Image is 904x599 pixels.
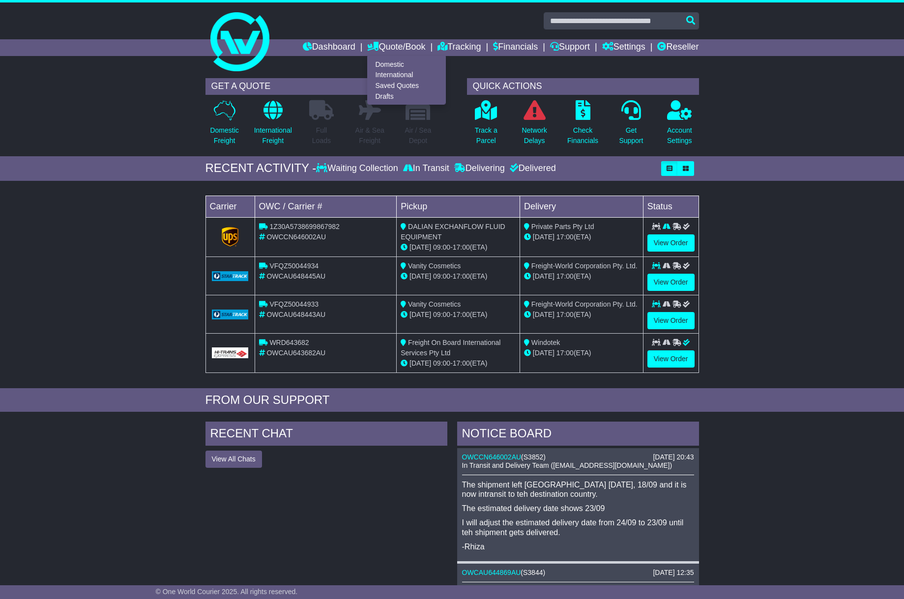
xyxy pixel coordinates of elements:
[667,125,692,146] p: Account Settings
[507,163,556,174] div: Delivered
[531,223,594,230] span: Private Parts Pty Ltd
[567,125,598,146] p: Check Financials
[602,39,645,56] a: Settings
[212,271,249,281] img: GetCarrierServiceLogo
[397,196,520,217] td: Pickup
[269,223,339,230] span: 1Z30A5738699867982
[531,262,638,270] span: Freight-World Corporation Pty. Ltd.
[453,359,470,367] span: 17:00
[433,311,450,318] span: 09:00
[533,349,554,357] span: [DATE]
[462,453,522,461] a: OWCCN646002AU
[556,349,574,357] span: 17:00
[212,310,249,319] img: GetCarrierServiceLogo
[657,39,699,56] a: Reseller
[647,312,695,329] a: View Order
[462,461,672,469] span: In Transit and Delivery Team ([EMAIL_ADDRESS][DOMAIN_NAME])
[462,569,521,576] a: OWCAU644869AU
[647,350,695,368] a: View Order
[619,125,643,146] p: Get Support
[205,196,255,217] td: Carrier
[556,272,574,280] span: 17:00
[266,349,325,357] span: OWCAU643682AU
[401,163,452,174] div: In Transit
[531,339,560,346] span: Windotek
[550,39,590,56] a: Support
[401,339,500,357] span: Freight On Board International Services Pty Ltd
[212,347,249,358] img: GetCarrierServiceLogo
[401,223,505,241] span: DALIAN EXCHANFLOW FLUID EQUIPMENT
[433,272,450,280] span: 09:00
[533,233,554,241] span: [DATE]
[210,125,238,146] p: Domestic Freight
[303,39,355,56] a: Dashboard
[401,271,516,282] div: - (ETA)
[653,569,694,577] div: [DATE] 12:35
[409,359,431,367] span: [DATE]
[453,272,470,280] span: 17:00
[205,78,437,95] div: GET A QUOTE
[316,163,400,174] div: Waiting Collection
[667,100,693,151] a: AccountSettings
[457,422,699,448] div: NOTICE BOARD
[437,39,481,56] a: Tracking
[401,310,516,320] div: - (ETA)
[453,243,470,251] span: 17:00
[368,70,445,81] a: International
[409,272,431,280] span: [DATE]
[255,196,397,217] td: OWC / Carrier #
[462,504,694,513] p: The estimated delivery date shows 23/09
[618,100,643,151] a: GetSupport
[524,348,639,358] div: (ETA)
[643,196,699,217] td: Status
[205,422,447,448] div: RECENT CHAT
[433,243,450,251] span: 09:00
[269,300,319,308] span: VFQZ50044933
[405,125,432,146] p: Air / Sea Depot
[467,78,699,95] div: QUICK ACTIONS
[205,393,699,407] div: FROM OUR SUPPORT
[524,232,639,242] div: (ETA)
[556,311,574,318] span: 17:00
[462,569,694,577] div: ( )
[520,196,643,217] td: Delivery
[524,453,543,461] span: S3852
[368,81,445,91] a: Saved Quotes
[401,358,516,369] div: - (ETA)
[269,339,309,346] span: WRD643682
[409,311,431,318] span: [DATE]
[209,100,239,151] a: DomesticFreight
[156,588,298,596] span: © One World Courier 2025. All rights reserved.
[368,91,445,102] a: Drafts
[533,272,554,280] span: [DATE]
[254,125,292,146] p: International Freight
[408,262,461,270] span: Vanity Cosmetics
[474,100,498,151] a: Track aParcel
[523,569,543,576] span: S3844
[408,300,461,308] span: Vanity Cosmetics
[266,233,326,241] span: OWCCN646002AU
[522,125,547,146] p: Network Delays
[524,271,639,282] div: (ETA)
[433,359,450,367] span: 09:00
[222,227,238,247] img: GetCarrierServiceLogo
[309,125,334,146] p: Full Loads
[533,311,554,318] span: [DATE]
[367,39,425,56] a: Quote/Book
[453,311,470,318] span: 17:00
[355,125,384,146] p: Air & Sea Freight
[653,453,694,461] div: [DATE] 20:43
[266,311,325,318] span: OWCAU648443AU
[524,310,639,320] div: (ETA)
[266,272,325,280] span: OWCAU648445AU
[409,243,431,251] span: [DATE]
[269,262,319,270] span: VFQZ50044934
[556,233,574,241] span: 17:00
[493,39,538,56] a: Financials
[462,480,694,499] p: The shipment left [GEOGRAPHIC_DATA] [DATE], 18/09 and it is now intransit to teh destination coun...
[567,100,599,151] a: CheckFinancials
[452,163,507,174] div: Delivering
[462,518,694,537] p: I will adjust the estimated delivery date from 24/09 to 23/09 until teh shipment gets delivered.
[205,451,262,468] button: View All Chats
[462,542,694,551] p: -Rhiza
